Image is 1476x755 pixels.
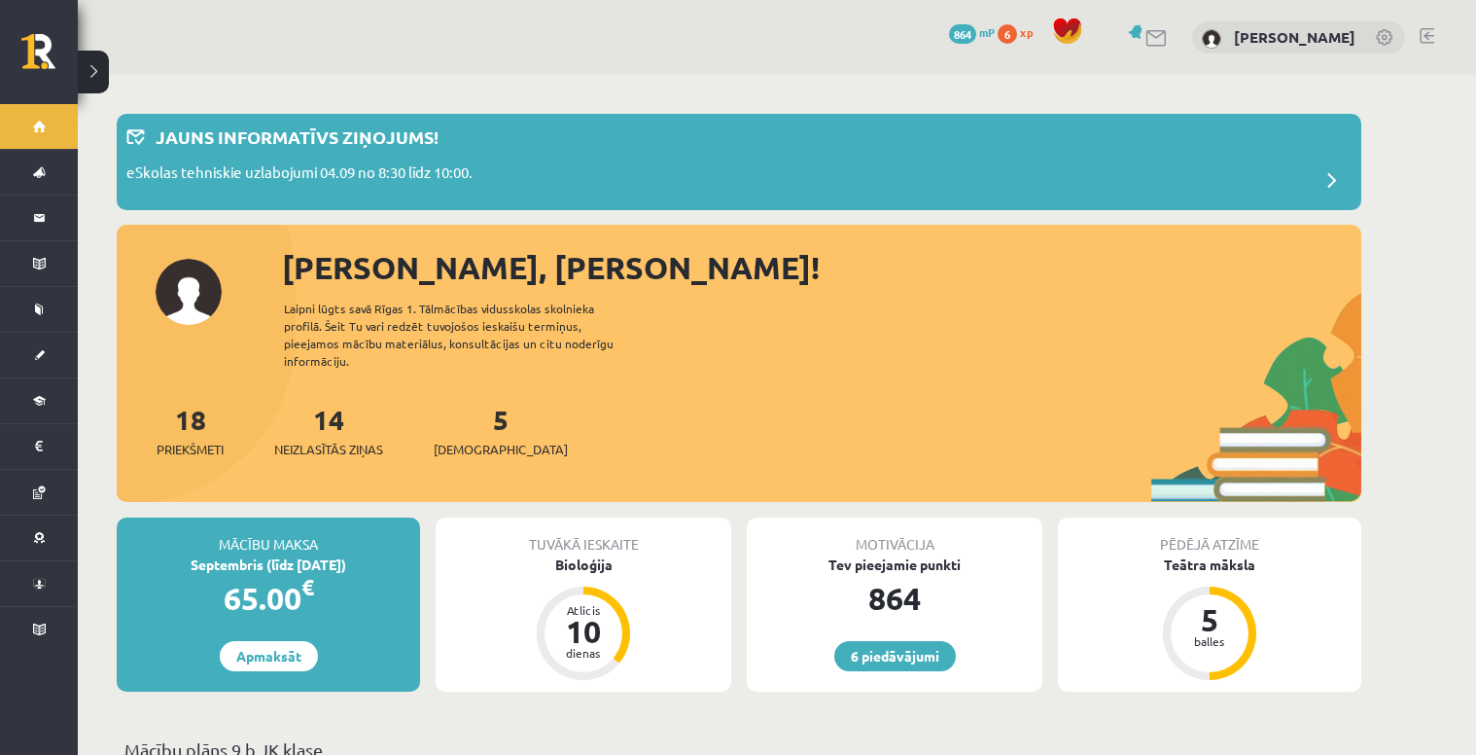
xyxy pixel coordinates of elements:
[998,24,1017,44] span: 6
[126,162,473,189] p: eSkolas tehniskie uzlabojumi 04.09 no 8:30 līdz 10:00.
[554,647,613,659] div: dienas
[747,518,1042,555] div: Motivācija
[436,555,731,683] a: Bioloģija Atlicis 10 dienas
[117,575,420,622] div: 65.00
[436,555,731,575] div: Bioloģija
[1020,24,1033,40] span: xp
[949,24,976,44] span: 864
[284,300,648,370] div: Laipni lūgts savā Rīgas 1. Tālmācības vidusskolas skolnieka profilā. Šeit Tu vari redzēt tuvojošo...
[1180,635,1239,647] div: balles
[157,440,224,459] span: Priekšmeti
[301,573,314,601] span: €
[1202,29,1221,49] img: Daniela Estere Smoroģina
[126,124,1352,200] a: Jauns informatīvs ziņojums! eSkolas tehniskie uzlabojumi 04.09 no 8:30 līdz 10:00.
[1058,518,1361,555] div: Pēdējā atzīme
[434,402,568,459] a: 5[DEMOGRAPHIC_DATA]
[117,555,420,575] div: Septembris (līdz [DATE])
[1180,604,1239,635] div: 5
[1234,27,1355,47] a: [PERSON_NAME]
[21,34,78,83] a: Rīgas 1. Tālmācības vidusskola
[157,402,224,459] a: 18Priekšmeti
[747,555,1042,575] div: Tev pieejamie punkti
[949,24,995,40] a: 864 mP
[747,575,1042,622] div: 864
[554,604,613,616] div: Atlicis
[117,518,420,555] div: Mācību maksa
[436,518,731,555] div: Tuvākā ieskaite
[156,124,439,150] p: Jauns informatīvs ziņojums!
[998,24,1042,40] a: 6 xp
[274,402,383,459] a: 14Neizlasītās ziņas
[1058,555,1361,575] div: Teātra māksla
[274,440,383,459] span: Neizlasītās ziņas
[282,244,1361,291] div: [PERSON_NAME], [PERSON_NAME]!
[834,641,956,671] a: 6 piedāvājumi
[220,641,318,671] a: Apmaksāt
[554,616,613,647] div: 10
[979,24,995,40] span: mP
[1058,555,1361,683] a: Teātra māksla 5 balles
[434,440,568,459] span: [DEMOGRAPHIC_DATA]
